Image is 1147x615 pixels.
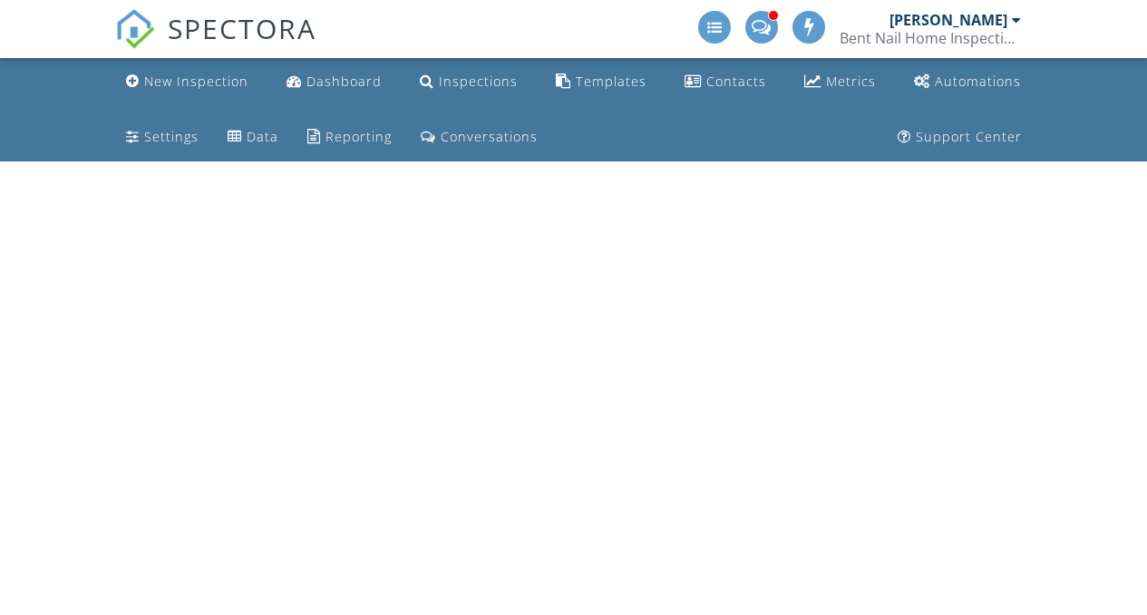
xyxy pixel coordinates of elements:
a: Metrics [797,65,883,99]
a: Reporting [300,121,399,154]
div: Support Center [916,128,1022,145]
a: Templates [549,65,654,99]
div: [PERSON_NAME] [889,11,1007,29]
a: Contacts [677,65,773,99]
img: The Best Home Inspection Software - Spectora [115,9,155,49]
a: SPECTORA [115,24,316,63]
div: Metrics [826,73,876,90]
div: Templates [576,73,646,90]
div: Dashboard [306,73,382,90]
a: Conversations [413,121,545,154]
a: Support Center [890,121,1029,154]
a: Automations (Advanced) [907,65,1028,99]
div: Reporting [326,128,392,145]
div: Contacts [706,73,766,90]
a: Inspections [413,65,525,99]
div: Automations [935,73,1021,90]
a: Data [220,121,286,154]
a: Settings [119,121,206,154]
a: New Inspection [119,65,256,99]
div: Bent Nail Home Inspection Services [840,29,1021,47]
div: Inspections [439,73,518,90]
div: Conversations [441,128,538,145]
div: Settings [144,128,199,145]
div: New Inspection [144,73,248,90]
span: SPECTORA [168,9,316,47]
a: Dashboard [279,65,389,99]
div: Data [247,128,278,145]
